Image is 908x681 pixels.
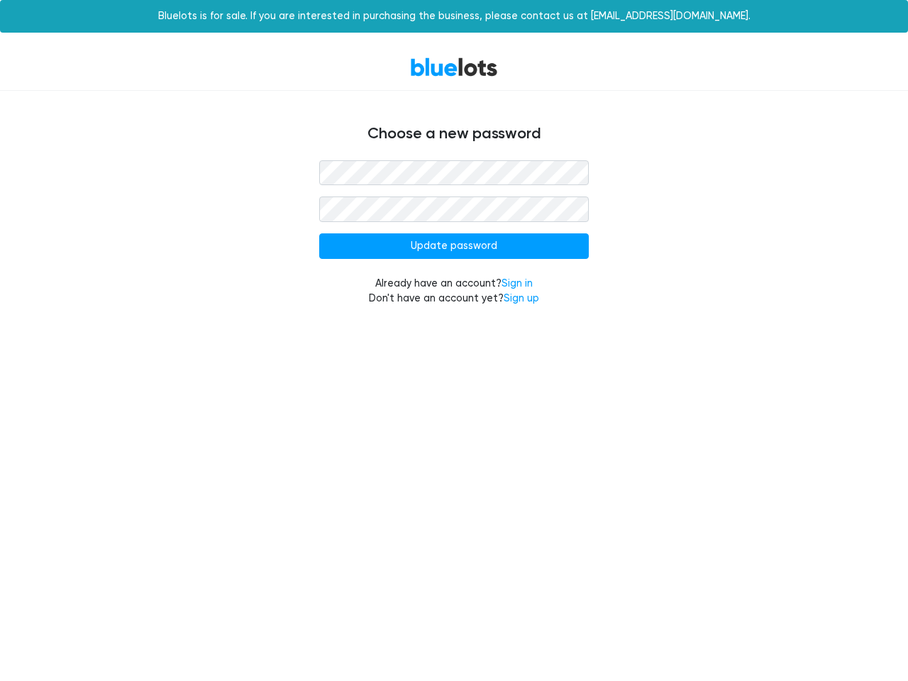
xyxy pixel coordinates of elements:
[28,125,880,143] h4: Choose a new password
[319,233,589,259] input: Update password
[504,292,539,304] a: Sign up
[502,277,533,289] a: Sign in
[410,57,498,77] a: BlueLots
[319,276,589,306] div: Already have an account? Don't have an account yet?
